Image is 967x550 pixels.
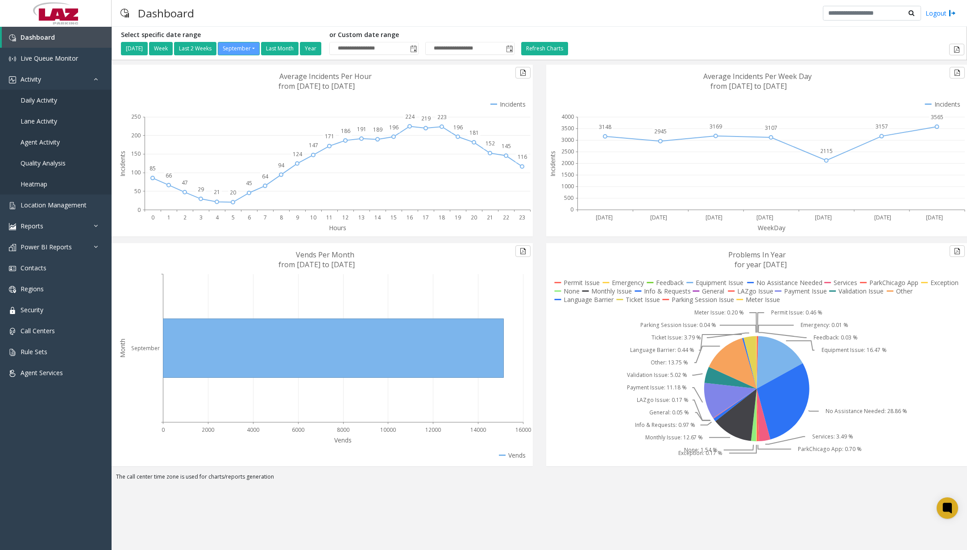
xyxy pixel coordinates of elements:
[654,128,667,135] text: 2945
[133,2,199,24] h3: Dashboard
[329,223,346,232] text: Hours
[9,286,16,293] img: 'icon'
[262,173,269,180] text: 64
[248,214,251,221] text: 6
[9,76,16,83] img: 'icon'
[174,42,216,55] button: Last 2 Weeks
[561,159,574,167] text: 2000
[421,115,431,122] text: 219
[470,426,486,434] text: 14000
[214,188,220,196] text: 21
[627,372,687,379] text: Validation Issue: 5.02 %
[874,214,891,221] text: [DATE]
[21,117,57,125] span: Lane Activity
[310,214,316,221] text: 10
[758,223,786,232] text: WeekDay
[407,214,413,221] text: 16
[518,153,527,161] text: 116
[820,147,833,155] text: 2115
[166,172,172,179] text: 66
[561,148,574,155] text: 2500
[131,169,141,176] text: 100
[515,67,531,79] button: Export to pdf
[9,349,16,356] img: 'icon'
[9,202,16,209] img: 'icon'
[21,243,72,251] span: Power BI Reports
[630,347,694,354] text: Language Barrier: 0.44 %
[826,408,907,415] text: No Assistance Needed: 28.86 %
[373,126,382,133] text: 189
[167,214,170,221] text: 1
[341,127,350,135] text: 186
[925,8,956,18] a: Logout
[515,426,531,434] text: 16000
[230,189,236,196] text: 20
[437,113,447,121] text: 223
[694,309,743,317] text: Meter Issue: 0.20 %
[374,214,381,221] text: 14
[9,328,16,335] img: 'icon'
[21,96,57,104] span: Daily Activity
[9,55,16,62] img: 'icon'
[21,159,66,167] span: Quality Analysis
[9,244,16,251] img: 'icon'
[218,42,260,55] button: September
[405,113,415,120] text: 224
[650,214,667,221] text: [DATE]
[486,140,495,147] text: 152
[296,250,354,260] text: Vends Per Month
[232,214,235,221] text: 5
[183,214,187,221] text: 2
[21,264,46,272] span: Contacts
[326,214,332,221] text: 11
[182,179,188,186] text: 47
[21,138,60,146] span: Agent Activity
[876,123,888,130] text: 3157
[735,260,787,269] text: for year [DATE]
[149,165,156,172] text: 85
[21,75,41,83] span: Activity
[21,327,55,335] span: Call Centers
[390,214,397,221] text: 15
[599,123,611,131] text: 3148
[118,339,127,358] text: Month
[337,426,349,434] text: 8000
[561,171,574,178] text: 1500
[487,214,493,221] text: 21
[278,260,355,269] text: from [DATE] to [DATE]
[627,384,686,392] text: Payment Issue: 11.18 %
[635,422,695,429] text: Info & Requests: 0.97 %
[703,71,812,81] text: Average Incidents Per Week Day
[798,446,862,453] text: ParkChicago App: 0.70 %
[519,214,525,221] text: 23
[131,113,141,120] text: 250
[296,214,299,221] text: 9
[246,179,252,187] text: 45
[471,214,477,221] text: 20
[949,44,964,55] button: Export to pdf
[645,434,703,442] text: Monthly Issue: 12.67 %
[21,285,44,293] span: Regions
[278,81,355,91] text: from [DATE] to [DATE]
[292,426,304,434] text: 6000
[801,322,848,329] text: Emergency: 0.01 %
[199,214,203,221] text: 3
[561,124,574,132] text: 3500
[151,214,154,221] text: 0
[9,34,16,41] img: 'icon'
[293,150,303,158] text: 124
[21,222,43,230] span: Reports
[342,214,349,221] text: 12
[21,368,63,377] span: Agent Services
[812,433,853,441] text: Services: 3.49 %
[279,71,372,81] text: Average Incidents Per Hour
[9,307,16,314] img: 'icon'
[216,214,219,221] text: 4
[131,150,141,157] text: 150
[561,136,574,144] text: 3000
[652,334,701,342] text: Ticket Issue: 3.79 %
[121,42,148,55] button: [DATE]
[21,306,43,314] span: Security
[651,359,688,367] text: Other: 13.75 %
[202,426,214,434] text: 2000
